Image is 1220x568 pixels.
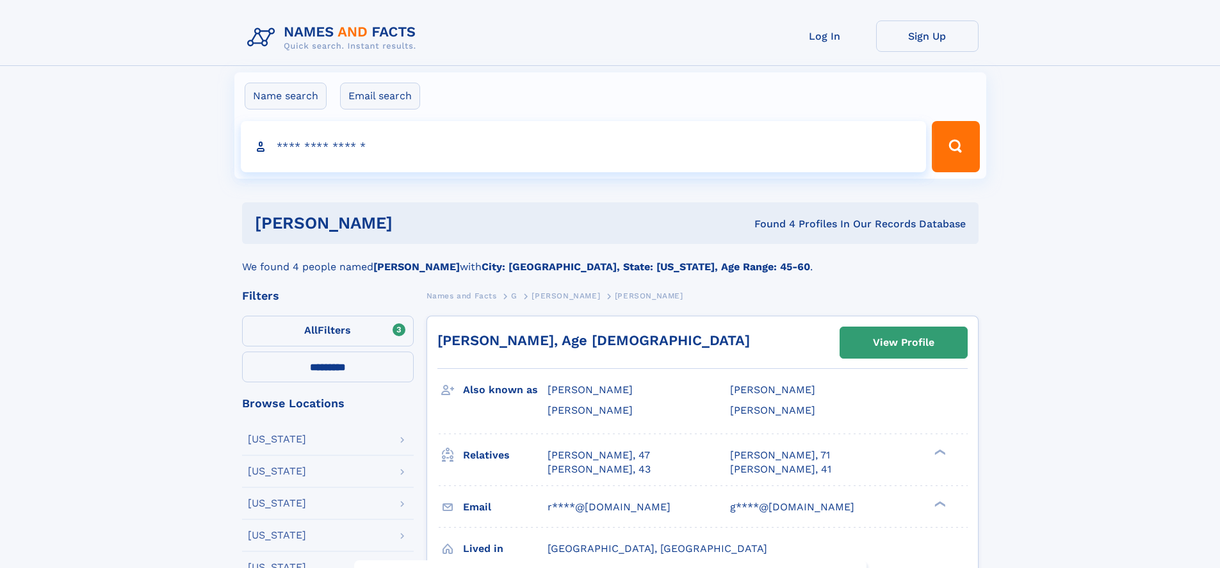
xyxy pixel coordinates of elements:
[255,215,574,231] h1: [PERSON_NAME]
[511,291,517,300] span: G
[532,288,600,304] a: [PERSON_NAME]
[242,316,414,346] label: Filters
[463,538,548,560] h3: Lived in
[873,328,934,357] div: View Profile
[242,398,414,409] div: Browse Locations
[730,384,815,396] span: [PERSON_NAME]
[463,379,548,401] h3: Also known as
[463,496,548,518] h3: Email
[615,291,683,300] span: [PERSON_NAME]
[437,332,750,348] a: [PERSON_NAME], Age [DEMOGRAPHIC_DATA]
[248,498,306,508] div: [US_STATE]
[241,121,927,172] input: search input
[730,448,830,462] a: [PERSON_NAME], 71
[427,288,497,304] a: Names and Facts
[463,444,548,466] h3: Relatives
[248,466,306,476] div: [US_STATE]
[242,290,414,302] div: Filters
[511,288,517,304] a: G
[245,83,327,110] label: Name search
[573,217,966,231] div: Found 4 Profiles In Our Records Database
[242,20,427,55] img: Logo Names and Facts
[248,530,306,540] div: [US_STATE]
[532,291,600,300] span: [PERSON_NAME]
[548,542,767,555] span: [GEOGRAPHIC_DATA], [GEOGRAPHIC_DATA]
[932,121,979,172] button: Search Button
[931,499,947,508] div: ❯
[548,384,633,396] span: [PERSON_NAME]
[876,20,979,52] a: Sign Up
[931,448,947,456] div: ❯
[248,434,306,444] div: [US_STATE]
[548,462,651,476] a: [PERSON_NAME], 43
[730,404,815,416] span: [PERSON_NAME]
[340,83,420,110] label: Email search
[730,462,831,476] a: [PERSON_NAME], 41
[548,404,633,416] span: [PERSON_NAME]
[840,327,967,358] a: View Profile
[482,261,810,273] b: City: [GEOGRAPHIC_DATA], State: [US_STATE], Age Range: 45-60
[373,261,460,273] b: [PERSON_NAME]
[548,448,650,462] a: [PERSON_NAME], 47
[304,324,318,336] span: All
[242,244,979,275] div: We found 4 people named with .
[774,20,876,52] a: Log In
